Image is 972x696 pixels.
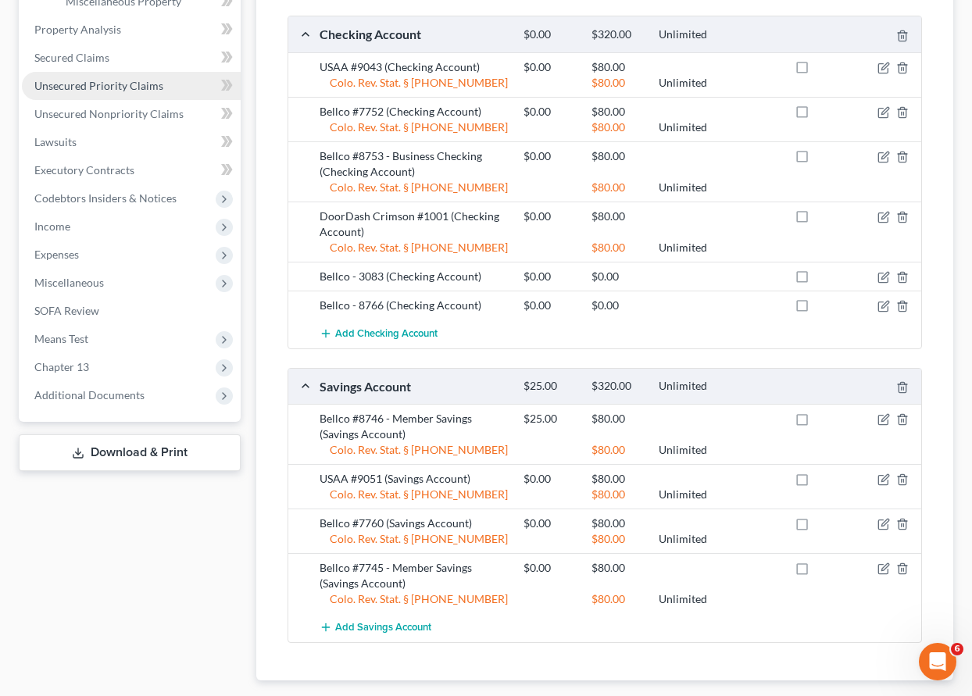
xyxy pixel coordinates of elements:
[34,304,99,317] span: SOFA Review
[22,128,241,156] a: Lawsuits
[516,379,584,394] div: $25.00
[34,220,70,233] span: Income
[312,298,516,313] div: Bellco - 8766 (Checking Account)
[651,531,719,547] div: Unlimited
[951,643,963,655] span: 6
[584,148,652,164] div: $80.00
[516,59,584,75] div: $0.00
[312,411,516,442] div: Bellco #8746 - Member Savings (Savings Account)
[34,276,104,289] span: Miscellaneous
[584,411,652,427] div: $80.00
[312,75,516,91] div: Colo. Rev. Stat. § [PHONE_NUMBER]
[312,104,516,120] div: Bellco #7752 (Checking Account)
[584,298,652,313] div: $0.00
[651,75,719,91] div: Unlimited
[320,613,431,642] button: Add Savings Account
[584,240,652,255] div: $80.00
[335,327,438,340] span: Add Checking Account
[584,560,652,576] div: $80.00
[34,191,177,205] span: Codebtors Insiders & Notices
[651,591,719,607] div: Unlimited
[516,27,584,42] div: $0.00
[516,209,584,224] div: $0.00
[651,379,719,394] div: Unlimited
[584,516,652,531] div: $80.00
[312,487,516,502] div: Colo. Rev. Stat. § [PHONE_NUMBER]
[584,269,652,284] div: $0.00
[34,388,145,402] span: Additional Documents
[312,378,516,394] div: Savings Account
[312,240,516,255] div: Colo. Rev. Stat. § [PHONE_NUMBER]
[516,471,584,487] div: $0.00
[22,72,241,100] a: Unsecured Priority Claims
[584,379,652,394] div: $320.00
[584,591,652,607] div: $80.00
[919,643,956,680] iframe: Intercom live chat
[584,75,652,91] div: $80.00
[312,560,516,591] div: Bellco #7745 - Member Savings (Savings Account)
[516,411,584,427] div: $25.00
[22,100,241,128] a: Unsecured Nonpriority Claims
[312,120,516,135] div: Colo. Rev. Stat. § [PHONE_NUMBER]
[19,434,241,471] a: Download & Print
[584,531,652,547] div: $80.00
[516,298,584,313] div: $0.00
[651,180,719,195] div: Unlimited
[320,319,438,348] button: Add Checking Account
[34,360,89,373] span: Chapter 13
[312,269,516,284] div: Bellco - 3083 (Checking Account)
[516,269,584,284] div: $0.00
[651,120,719,135] div: Unlimited
[584,120,652,135] div: $80.00
[651,240,719,255] div: Unlimited
[34,248,79,261] span: Expenses
[584,27,652,42] div: $320.00
[34,51,109,64] span: Secured Claims
[312,531,516,547] div: Colo. Rev. Stat. § [PHONE_NUMBER]
[22,297,241,325] a: SOFA Review
[312,148,516,180] div: Bellco #8753 - Business Checking (Checking Account)
[34,23,121,36] span: Property Analysis
[584,104,652,120] div: $80.00
[516,148,584,164] div: $0.00
[34,135,77,148] span: Lawsuits
[516,560,584,576] div: $0.00
[34,332,88,345] span: Means Test
[584,180,652,195] div: $80.00
[651,442,719,458] div: Unlimited
[584,487,652,502] div: $80.00
[516,516,584,531] div: $0.00
[22,156,241,184] a: Executory Contracts
[584,442,652,458] div: $80.00
[312,516,516,531] div: Bellco #7760 (Savings Account)
[312,59,516,75] div: USAA #9043 (Checking Account)
[312,591,516,607] div: Colo. Rev. Stat. § [PHONE_NUMBER]
[22,16,241,44] a: Property Analysis
[312,26,516,42] div: Checking Account
[34,107,184,120] span: Unsecured Nonpriority Claims
[516,104,584,120] div: $0.00
[22,44,241,72] a: Secured Claims
[584,209,652,224] div: $80.00
[584,59,652,75] div: $80.00
[651,487,719,502] div: Unlimited
[584,471,652,487] div: $80.00
[651,27,719,42] div: Unlimited
[312,442,516,458] div: Colo. Rev. Stat. § [PHONE_NUMBER]
[312,209,516,240] div: DoorDash Crimson #1001 (Checking Account)
[34,163,134,177] span: Executory Contracts
[34,79,163,92] span: Unsecured Priority Claims
[335,622,431,634] span: Add Savings Account
[312,471,516,487] div: USAA #9051 (Savings Account)
[312,180,516,195] div: Colo. Rev. Stat. § [PHONE_NUMBER]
